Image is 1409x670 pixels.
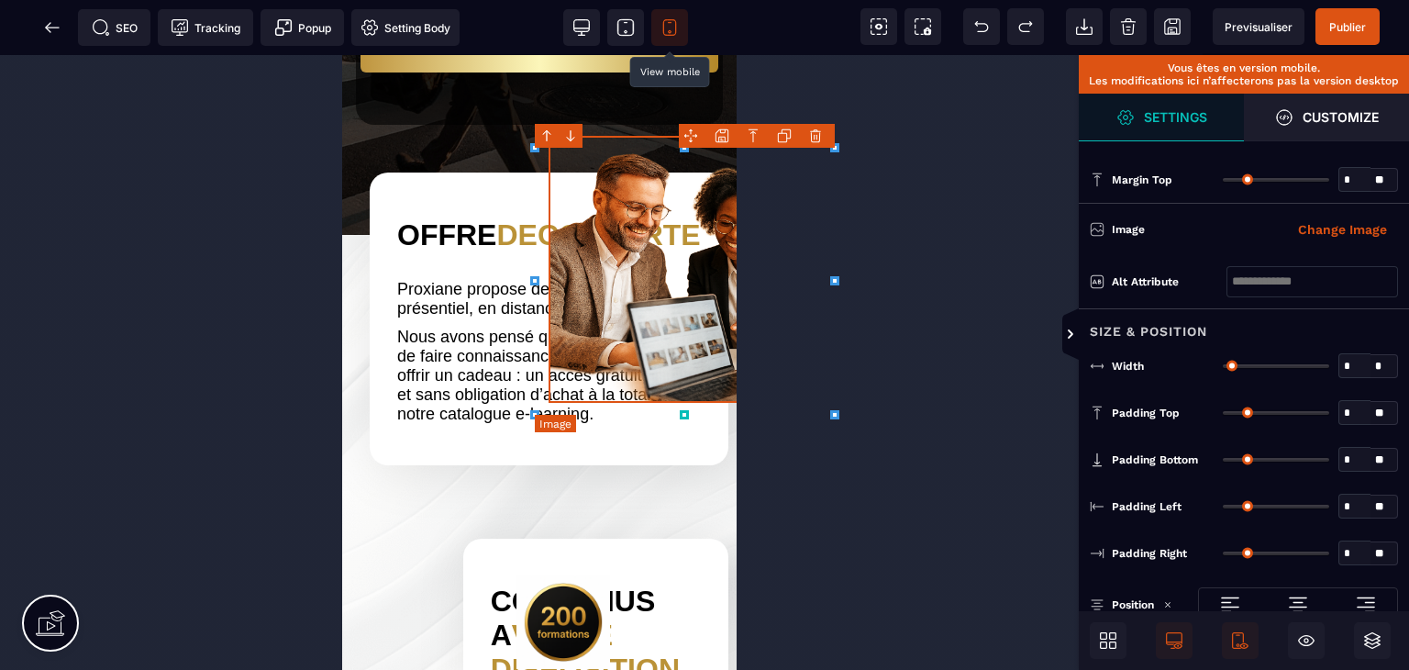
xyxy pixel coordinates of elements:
[1329,20,1366,34] span: Publier
[1112,452,1198,467] span: Padding Bottom
[92,18,138,37] span: SEO
[171,18,240,37] span: Tracking
[1090,596,1154,614] p: Position
[1222,622,1259,659] span: Mobile Only
[55,154,359,207] h2: OFFRE
[1112,273,1226,291] div: Alt attribute
[1287,215,1398,244] button: Change Image
[174,520,268,614] img: 2c5ccd54e78e7d3840edb9e12e7b5589_200_formations.png
[55,220,359,268] text: Proxiane propose des formations en présentiel, en distanciel et sur-mesure.
[1355,594,1377,616] img: loading
[1112,546,1187,561] span: Padding Right
[1163,600,1172,609] img: loading
[1156,622,1193,659] span: Desktop Only
[1219,594,1241,616] img: loading
[1090,622,1126,659] span: Open Blocks
[904,8,941,45] span: Screenshot
[206,81,506,348] img: b19eb17435fec69ebfd9640db64efc4c_fond_transparent.png
[1144,110,1207,124] strong: Settings
[361,18,450,37] span: Setting Body
[1288,622,1325,659] span: Hide/Show Block
[274,18,331,37] span: Popup
[1112,406,1180,420] span: Padding Top
[1112,220,1255,239] div: Image
[149,520,359,641] h2: CONTENUS A
[1225,20,1293,34] span: Previsualiser
[1213,8,1304,45] span: Preview
[860,8,897,45] span: View components
[1354,622,1391,659] span: Open Layers
[1079,308,1409,342] div: Size & Position
[55,268,359,374] text: Nous avons pensé que la meilleure façon de faire connaissance, c’était de vous offrir un cadeau :...
[1088,61,1400,74] p: Vous êtes en version mobile.
[1244,94,1409,141] span: Open Style Manager
[1303,110,1379,124] strong: Customize
[1112,173,1172,187] span: Margin Top
[1287,594,1309,616] img: loading
[1112,359,1144,374] span: Width
[1112,499,1182,514] span: Padding Left
[1088,74,1400,87] p: Les modifications ici n’affecterons pas la version desktop
[1079,94,1244,141] span: Settings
